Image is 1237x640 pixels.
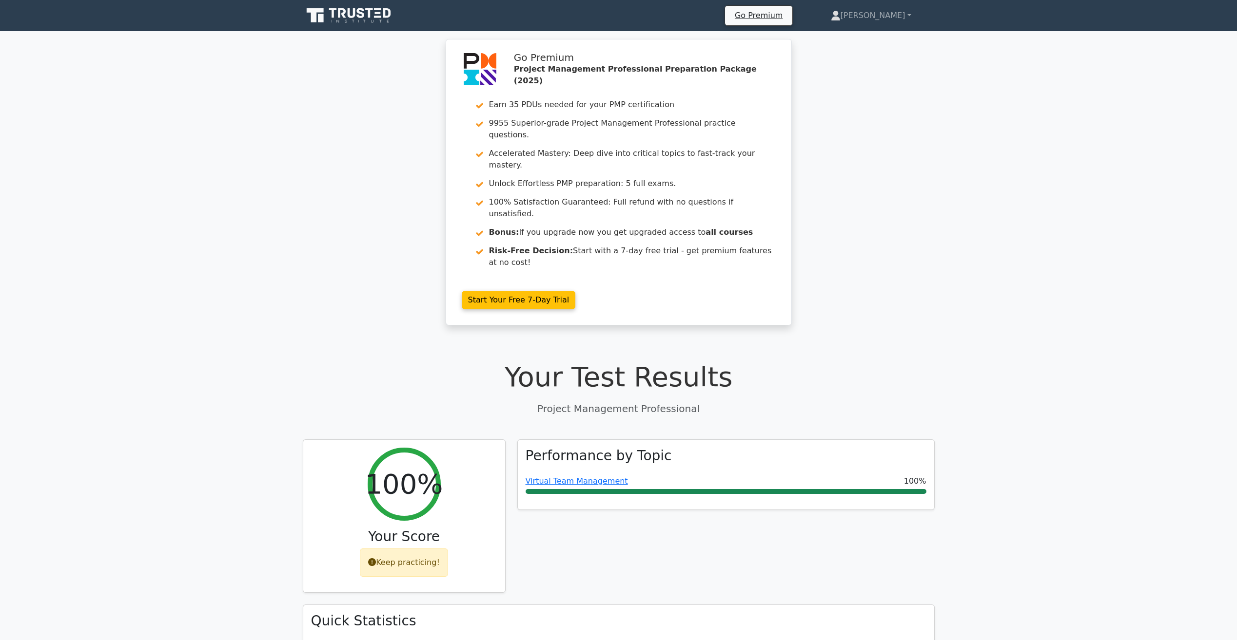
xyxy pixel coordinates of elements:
[311,613,926,629] h3: Quick Statistics
[526,476,628,486] a: Virtual Team Management
[904,475,926,487] span: 100%
[360,548,448,577] div: Keep practicing!
[807,6,935,25] a: [PERSON_NAME]
[729,9,788,22] a: Go Premium
[311,528,497,545] h3: Your Score
[303,401,935,416] p: Project Management Professional
[462,291,576,309] a: Start Your Free 7-Day Trial
[365,468,443,500] h2: 100%
[526,448,672,464] h3: Performance by Topic
[303,360,935,393] h1: Your Test Results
